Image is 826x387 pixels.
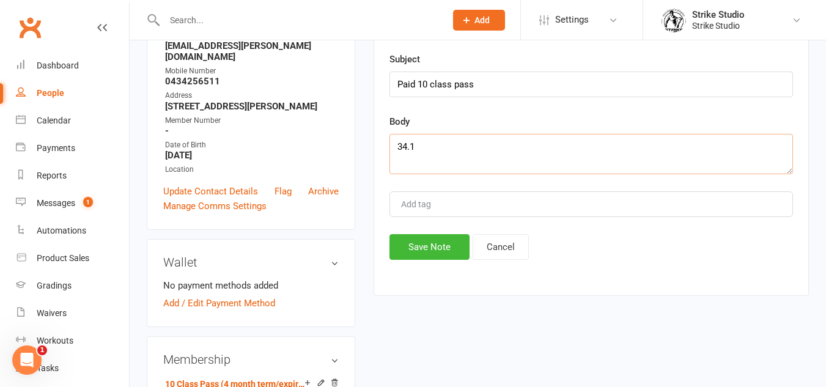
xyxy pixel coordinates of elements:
[37,88,64,98] div: People
[37,61,79,70] div: Dashboard
[12,345,42,375] iframe: Intercom live chat
[389,72,793,97] input: optional
[165,101,339,112] strong: [STREET_ADDRESS][PERSON_NAME]
[165,125,339,136] strong: -
[389,114,410,129] label: Body
[37,308,67,318] div: Waivers
[163,256,339,269] h3: Wallet
[275,184,292,199] a: Flag
[692,9,745,20] div: Strike Studio
[37,116,71,125] div: Calendar
[37,226,86,235] div: Automations
[473,234,529,260] button: Cancel
[37,345,47,355] span: 1
[16,327,129,355] a: Workouts
[37,336,73,345] div: Workouts
[165,150,339,161] strong: [DATE]
[165,115,339,127] div: Member Number
[16,107,129,135] a: Calendar
[400,197,443,212] input: Add tag
[389,134,793,174] textarea: 34.1
[692,20,745,31] div: Strike Studio
[161,12,437,29] input: Search...
[474,15,490,25] span: Add
[165,139,339,151] div: Date of Birth
[16,217,129,245] a: Automations
[15,12,45,43] a: Clubworx
[83,197,93,207] span: 1
[16,52,129,79] a: Dashboard
[165,90,339,101] div: Address
[37,281,72,290] div: Gradings
[16,79,129,107] a: People
[37,143,75,153] div: Payments
[16,190,129,217] a: Messages 1
[163,199,267,213] a: Manage Comms Settings
[37,198,75,208] div: Messages
[16,272,129,300] a: Gradings
[37,171,67,180] div: Reports
[163,353,339,366] h3: Membership
[16,245,129,272] a: Product Sales
[165,40,339,62] strong: [EMAIL_ADDRESS][PERSON_NAME][DOMAIN_NAME]
[555,6,589,34] span: Settings
[165,65,339,77] div: Mobile Number
[37,363,59,373] div: Tasks
[662,8,686,32] img: thumb_image1723780799.png
[389,52,420,67] label: Subject
[389,23,793,42] h3: New Note
[308,184,339,199] a: Archive
[163,278,339,293] li: No payment methods added
[165,164,339,175] div: Location
[16,162,129,190] a: Reports
[389,234,470,260] button: Save Note
[163,184,258,199] a: Update Contact Details
[16,300,129,327] a: Waivers
[165,76,339,87] strong: 0434256511
[16,355,129,382] a: Tasks
[163,296,275,311] a: Add / Edit Payment Method
[453,10,505,31] button: Add
[37,253,89,263] div: Product Sales
[16,135,129,162] a: Payments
